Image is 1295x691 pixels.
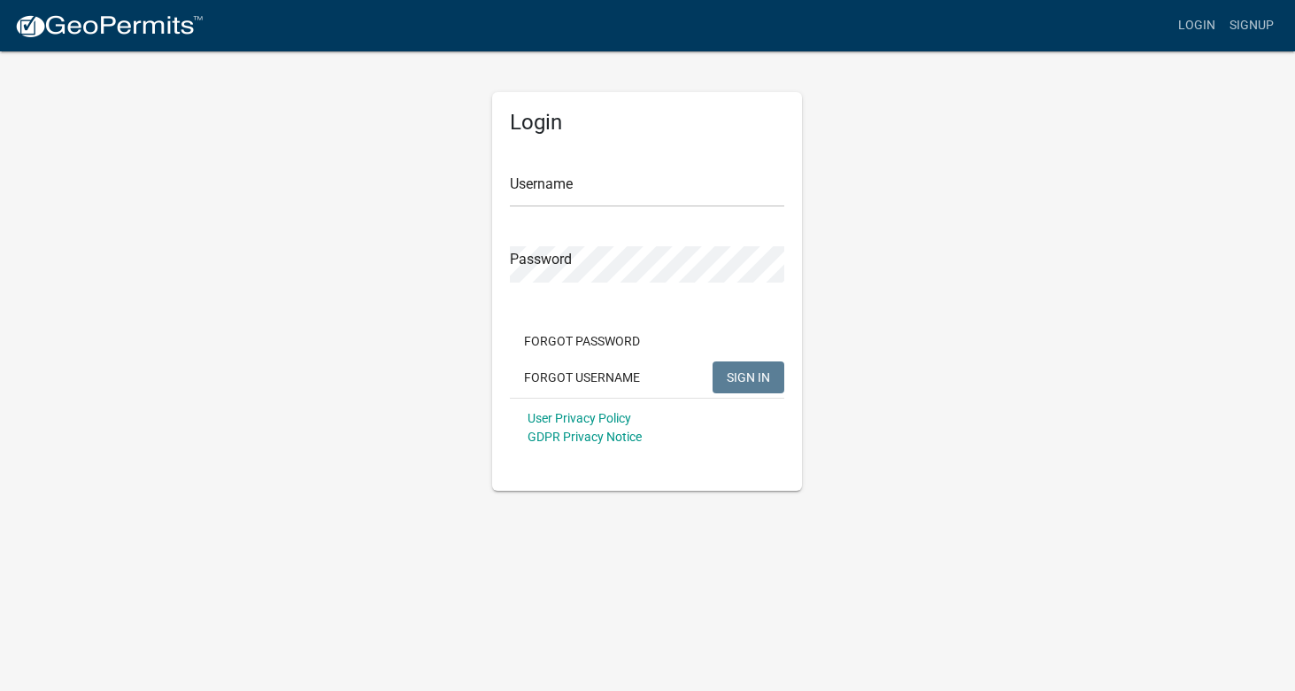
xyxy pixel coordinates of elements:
[727,369,770,384] span: SIGN IN
[528,430,642,444] a: GDPR Privacy Notice
[510,110,784,136] h5: Login
[510,361,654,393] button: Forgot Username
[510,325,654,357] button: Forgot Password
[1222,9,1281,43] a: Signup
[528,411,631,425] a: User Privacy Policy
[713,361,784,393] button: SIGN IN
[1171,9,1222,43] a: Login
